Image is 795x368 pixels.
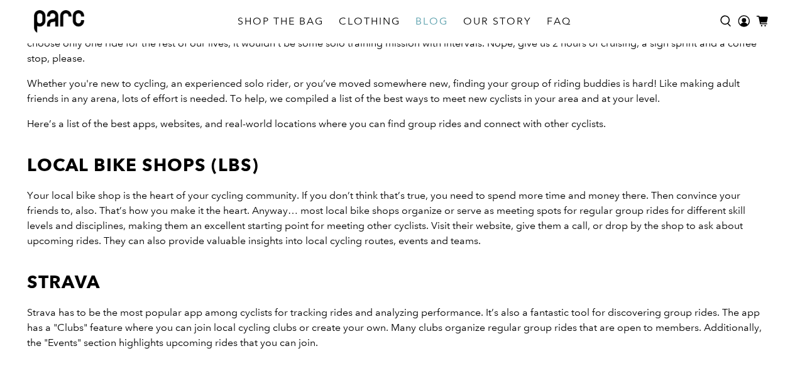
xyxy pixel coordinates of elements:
span: Whether you're new to cycling, an experienced solo rider, or you’ve moved somewhere new, finding ... [27,77,740,104]
a: FAQ [539,4,579,39]
span: Strava has to be the most popular app among cyclists for tracking rides and analyzing performance... [27,306,762,348]
a: OUR STORY [456,4,539,39]
span: Here’s a list of the best apps, websites, and real-world locations where you can find group rides... [27,118,606,130]
img: parc bag logo [34,10,84,33]
b: Local Bike Shops (LBS) [27,154,259,176]
span: Your local bike shop is the heart of your cycling community. If you don’t think that’s true, you ... [27,189,745,247]
a: CLOTHING [331,4,408,39]
a: SHOP THE BAG [230,4,331,39]
b: Strava [27,271,100,293]
span: There’s nothing better (in our humble opinion) than a coffee shop ride with some good chat, catch... [27,22,758,64]
a: BLOG [408,4,456,39]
